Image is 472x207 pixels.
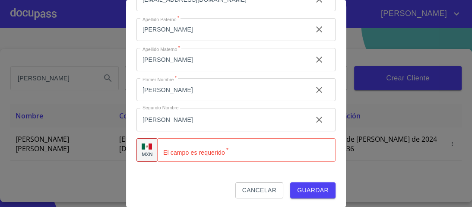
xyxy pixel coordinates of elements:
button: Guardar [290,182,336,198]
img: R93DlvwvvjP9fbrDwZeCRYBHk45OWMq+AAOlFVsxT89f82nwPLnD58IP7+ANJEaWYhP0Tx8kkA0WlQMPQsAAgwAOmBj20AXj6... [142,143,152,150]
button: Cancelar [235,182,283,198]
button: clear input [309,109,329,130]
button: clear input [309,19,329,40]
p: MXN [142,151,153,157]
button: clear input [309,80,329,100]
button: clear input [309,49,329,70]
span: Guardar [297,185,329,196]
span: Cancelar [242,185,276,196]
